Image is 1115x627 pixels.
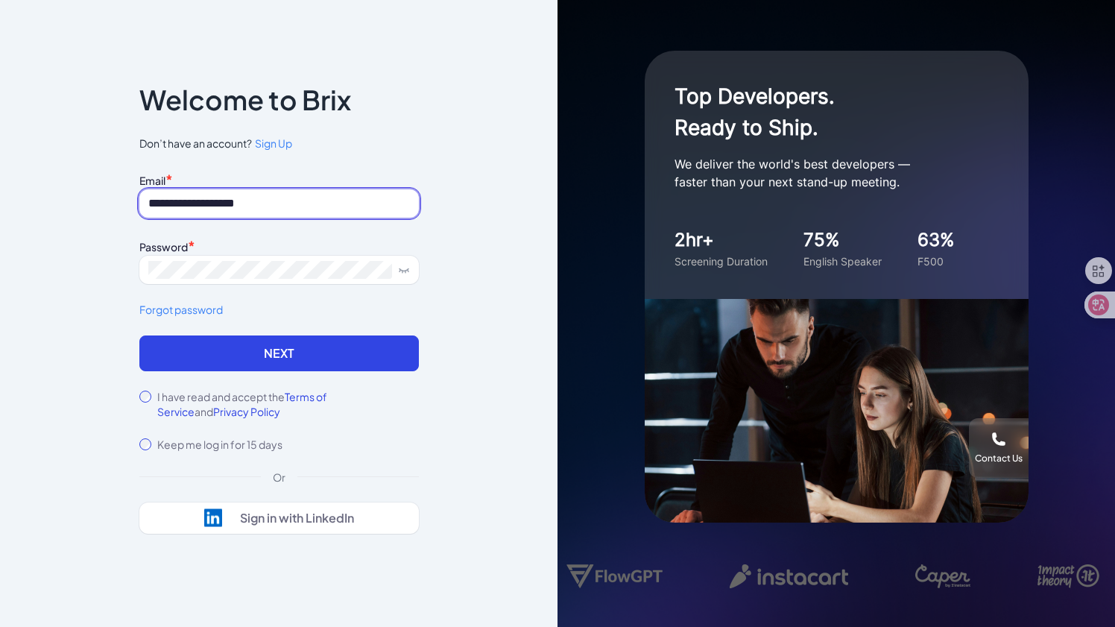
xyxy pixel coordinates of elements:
p: We deliver the world's best developers — faster than your next stand-up meeting. [675,155,973,191]
div: 63% [917,227,955,253]
div: 2hr+ [675,227,768,253]
div: F500 [917,253,955,269]
h1: Top Developers. Ready to Ship. [675,81,973,143]
label: Password [139,240,188,253]
button: Next [139,335,419,371]
button: Sign in with LinkedIn [139,502,419,534]
span: Sign Up [255,136,292,150]
label: I have read and accept the and [157,389,419,419]
span: Terms of Service [157,390,327,418]
div: 75% [803,227,882,253]
a: Forgot password [139,302,419,318]
label: Email [139,174,165,187]
div: Sign in with LinkedIn [240,511,354,526]
label: Keep me log in for 15 days [157,437,282,452]
span: Privacy Policy [213,405,280,418]
button: Contact Us [969,418,1029,478]
div: Screening Duration [675,253,768,269]
div: English Speaker [803,253,882,269]
span: Don’t have an account? [139,136,419,151]
div: Or [261,470,297,485]
p: Welcome to Brix [139,88,351,112]
a: Sign Up [252,136,292,151]
div: Contact Us [975,453,1023,464]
